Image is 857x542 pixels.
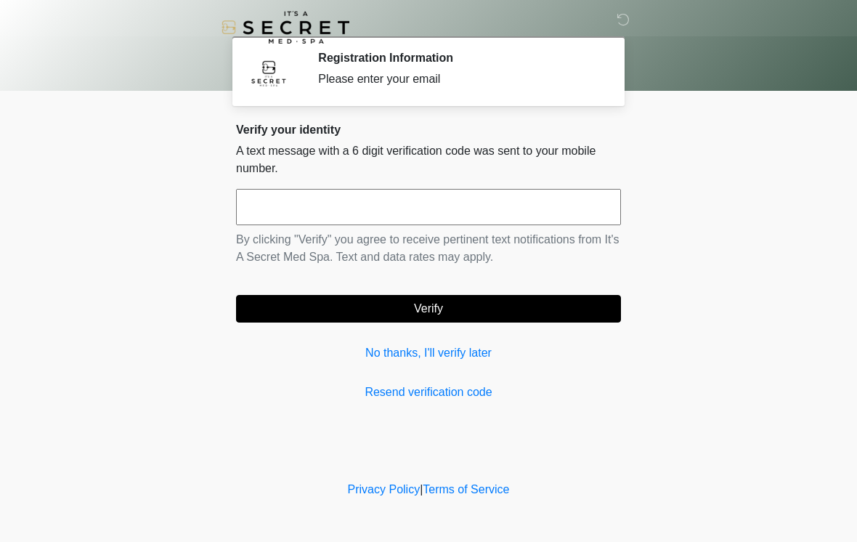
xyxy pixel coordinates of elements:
img: It's A Secret Med Spa Logo [222,11,349,44]
a: Terms of Service [423,483,509,496]
a: Privacy Policy [348,483,421,496]
h2: Registration Information [318,51,599,65]
h2: Verify your identity [236,123,621,137]
p: A text message with a 6 digit verification code was sent to your mobile number. [236,142,621,177]
div: Please enter your email [318,70,599,88]
img: Agent Avatar [247,51,291,94]
a: Resend verification code [236,384,621,401]
p: By clicking "Verify" you agree to receive pertinent text notifications from It's A Secret Med Spa... [236,231,621,266]
a: | [420,483,423,496]
a: No thanks, I'll verify later [236,344,621,362]
button: Verify [236,295,621,323]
